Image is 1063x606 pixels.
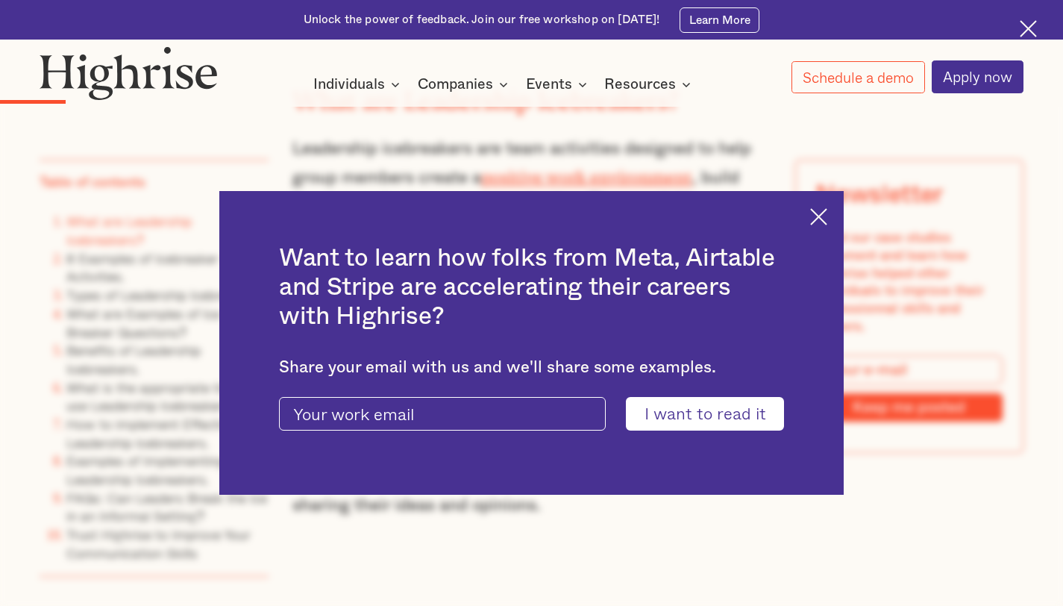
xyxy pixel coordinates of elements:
div: Individuals [313,75,404,93]
div: Companies [418,75,512,93]
div: Resources [604,75,676,93]
a: Schedule a demo [791,61,925,93]
input: I want to read it [626,397,784,431]
h2: Want to learn how folks from Meta, Airtable and Stripe are accelerating their careers with Highrise? [279,244,784,331]
img: Cross icon [1020,20,1037,37]
a: Apply now [932,60,1023,93]
a: Learn More [680,7,759,33]
div: Individuals [313,75,385,93]
img: Highrise logo [40,46,217,100]
form: current-ascender-blog-article-modal-form [279,397,784,431]
div: Resources [604,75,695,93]
div: Events [526,75,572,93]
div: Companies [418,75,493,93]
div: Unlock the power of feedback. Join our free workshop on [DATE]! [304,12,660,28]
div: Share your email with us and we'll share some examples. [279,357,784,377]
img: Cross icon [810,208,827,225]
div: Events [526,75,592,93]
input: Your work email [279,397,606,431]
